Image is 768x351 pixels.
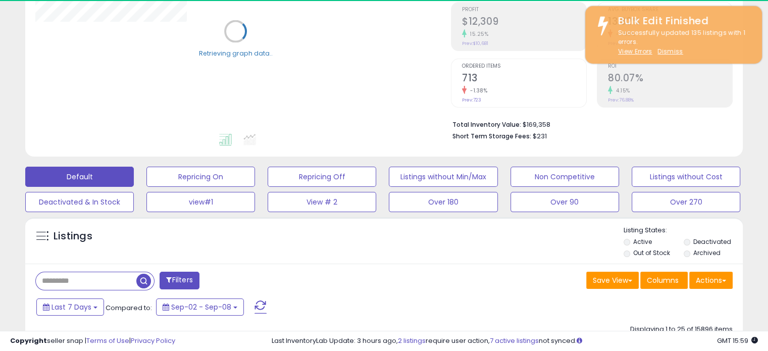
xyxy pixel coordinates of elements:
label: Deactivated [693,237,731,246]
div: Successfully updated 135 listings with 1 errors. [610,28,754,57]
button: Actions [689,272,733,289]
label: Active [633,237,652,246]
button: Last 7 Days [36,298,104,316]
button: Over 270 [632,192,740,212]
button: Non Competitive [510,167,619,187]
p: Listing States: [624,226,743,235]
span: ROI [608,64,732,69]
button: View # 2 [268,192,376,212]
a: Terms of Use [86,336,129,345]
a: Privacy Policy [131,336,175,345]
small: 4.15% [612,87,630,94]
label: Out of Stock [633,248,670,257]
h2: $12,309 [462,16,586,29]
a: View Errors [618,47,652,56]
b: Total Inventory Value: [452,120,521,129]
button: Filters [160,272,199,289]
strong: Copyright [10,336,47,345]
u: Dismiss [657,47,683,56]
div: Retrieving graph data.. [199,48,273,58]
h5: Listings [54,229,92,243]
button: Over 180 [389,192,497,212]
button: Deactivated & In Stock [25,192,134,212]
small: Prev: 76.88% [608,97,634,103]
button: view#1 [146,192,255,212]
button: Listings without Cost [632,167,740,187]
div: Bulk Edit Finished [610,14,754,28]
li: $169,358 [452,118,725,130]
h2: 80.07% [608,72,732,86]
span: $231 [533,131,547,141]
button: Over 90 [510,192,619,212]
h2: 713 [462,72,586,86]
b: Short Term Storage Fees: [452,132,531,140]
span: 2025-09-16 15:59 GMT [717,336,758,345]
div: seller snap | | [10,336,175,346]
span: Profit [462,7,586,13]
span: Compared to: [106,303,152,313]
span: Sep-02 - Sep-08 [171,302,231,312]
small: Prev: $10,681 [462,40,488,46]
small: -1.38% [467,87,487,94]
small: 15.25% [467,30,488,38]
button: Listings without Min/Max [389,167,497,187]
label: Archived [693,248,720,257]
span: Ordered Items [462,64,586,69]
button: Sep-02 - Sep-08 [156,298,244,316]
button: Default [25,167,134,187]
span: Columns [647,275,679,285]
a: 2 listings [398,336,426,345]
small: Prev: 723 [462,97,481,103]
div: Displaying 1 to 25 of 15896 items [630,325,733,334]
a: 7 active listings [490,336,539,345]
div: Last InventoryLab Update: 3 hours ago, require user action, not synced. [272,336,758,346]
span: Last 7 Days [52,302,91,312]
button: Repricing Off [268,167,376,187]
button: Save View [586,272,639,289]
button: Columns [640,272,688,289]
button: Repricing On [146,167,255,187]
